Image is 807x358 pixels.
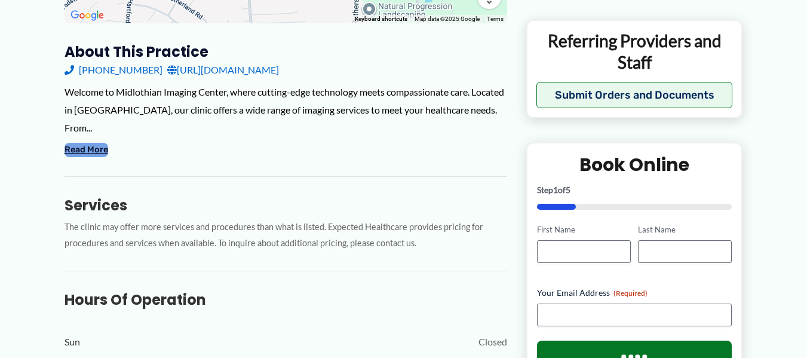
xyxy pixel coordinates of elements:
[65,143,108,157] button: Read More
[537,153,732,176] h2: Book Online
[167,61,279,79] a: [URL][DOMAIN_NAME]
[65,219,507,252] p: The clinic may offer more services and procedures than what is listed. Expected Healthcare provid...
[566,185,570,195] span: 5
[537,224,631,235] label: First Name
[613,288,648,297] span: (Required)
[478,333,507,351] span: Closed
[415,16,480,22] span: Map data ©2025 Google
[65,83,507,136] div: Welcome to Midlothian Imaging Center, where cutting-edge technology meets compassionate care. Loc...
[537,186,732,194] p: Step of
[65,61,162,79] a: [PHONE_NUMBER]
[553,185,558,195] span: 1
[537,286,732,298] label: Your Email Address
[67,8,107,23] a: Open this area in Google Maps (opens a new window)
[65,333,80,351] span: Sun
[65,196,507,215] h3: Services
[65,290,507,309] h3: Hours of Operation
[65,42,507,61] h3: About this practice
[638,224,732,235] label: Last Name
[536,29,733,73] p: Referring Providers and Staff
[355,15,407,23] button: Keyboard shortcuts
[536,82,733,108] button: Submit Orders and Documents
[487,16,504,22] a: Terms (opens in new tab)
[67,8,107,23] img: Google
